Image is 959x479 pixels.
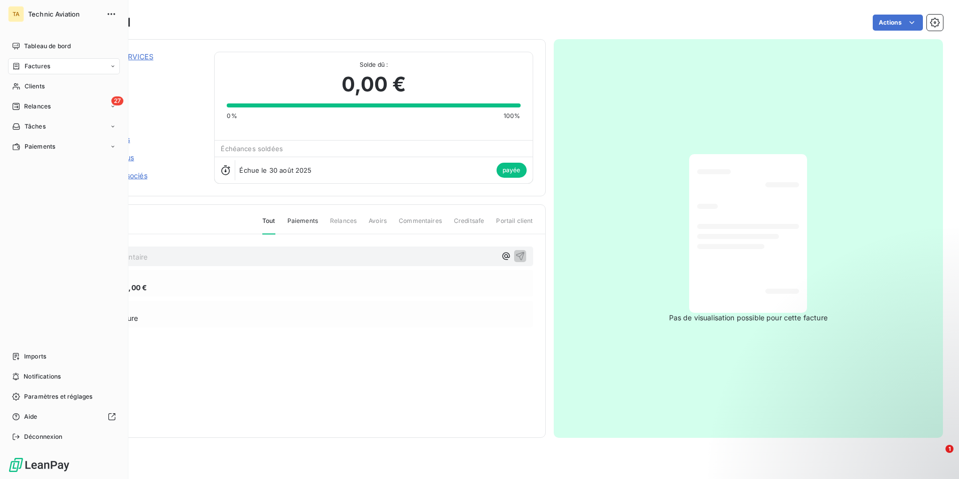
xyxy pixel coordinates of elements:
[221,145,283,153] span: Échéances soldées
[369,216,387,233] span: Avoirs
[28,10,100,18] span: Technic Aviation
[330,216,357,233] span: Relances
[25,122,46,131] span: Tâches
[8,98,120,114] a: 27Relances
[8,78,120,94] a: Clients
[497,163,527,178] span: payée
[25,82,45,91] span: Clients
[342,69,406,99] span: 0,00 €
[24,432,63,441] span: Déconnexion
[239,166,311,174] span: Échue le 30 août 2025
[873,15,923,31] button: Actions
[669,313,828,323] span: Pas de visualisation possible pour cette facture
[504,111,521,121] span: 100%
[25,62,50,71] span: Factures
[111,96,123,105] span: 27
[945,445,953,453] span: 1
[8,457,70,473] img: Logo LeanPay
[262,216,275,234] span: Tout
[8,38,120,54] a: Tableau de bord
[25,142,55,151] span: Paiements
[8,139,120,155] a: Paiements
[496,216,533,233] span: Portail client
[925,445,949,469] iframe: Intercom live chat
[24,102,51,111] span: Relances
[24,42,71,51] span: Tableau de bord
[8,389,120,405] a: Paramètres et réglages
[8,6,24,22] div: TA
[24,392,92,401] span: Paramètres et réglages
[8,118,120,135] a: Tâches
[8,348,120,365] a: Imports
[227,60,520,69] span: Solde dû :
[24,352,46,361] span: Imports
[227,111,237,121] span: 0%
[79,64,202,72] span: 01001579
[287,216,318,233] span: Paiements
[24,372,61,381] span: Notifications
[115,282,147,293] span: 660,00 €
[399,216,442,233] span: Commentaires
[8,409,120,425] a: Aide
[24,412,38,421] span: Aide
[454,216,485,233] span: Creditsafe
[8,58,120,74] a: Factures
